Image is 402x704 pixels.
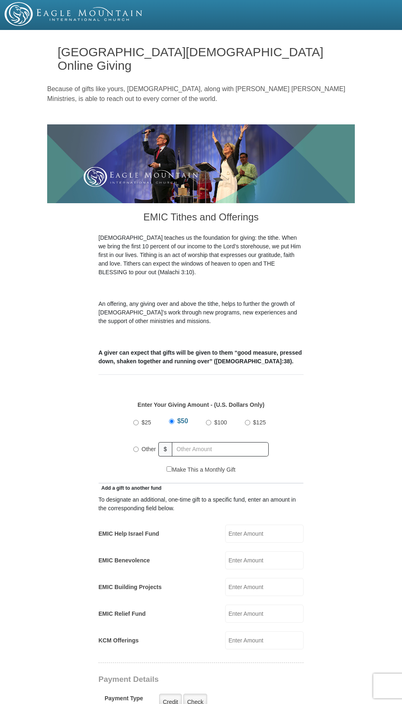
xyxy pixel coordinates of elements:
span: $100 [214,419,227,426]
span: Other [142,446,156,452]
input: Enter Amount [225,578,304,596]
label: EMIC Relief Fund [98,610,146,618]
p: [DEMOGRAPHIC_DATA] teaches us the foundation for giving: the tithe. When we bring the first 10 pe... [98,234,304,277]
b: A giver can expect that gifts will be given to them “good measure, pressed down, shaken together ... [98,349,302,365]
input: Enter Amount [225,631,304,649]
h1: [GEOGRAPHIC_DATA][DEMOGRAPHIC_DATA] Online Giving [58,45,345,72]
label: EMIC Help Israel Fund [98,530,159,538]
p: Because of gifts like yours, [DEMOGRAPHIC_DATA], along with [PERSON_NAME] [PERSON_NAME] Ministrie... [47,84,355,104]
input: Enter Amount [225,525,304,543]
div: To designate an additional, one-time gift to a specific fund, enter an amount in the correspondin... [98,495,304,513]
p: An offering, any giving over and above the tithe, helps to further the growth of [DEMOGRAPHIC_DAT... [98,300,304,326]
input: Enter Amount [225,551,304,569]
label: Make This a Monthly Gift [167,466,235,474]
label: EMIC Benevolence [98,556,150,565]
span: $50 [177,417,188,424]
img: EMIC [5,2,143,26]
span: Add a gift to another fund [98,485,162,491]
label: KCM Offerings [98,636,139,645]
strong: Enter Your Giving Amount - (U.S. Dollars Only) [137,401,264,408]
span: $ [158,442,172,456]
span: $25 [142,419,151,426]
h3: Payment Details [98,675,308,684]
h3: EMIC Tithes and Offerings [98,203,304,234]
input: Other Amount [172,442,269,456]
label: EMIC Building Projects [98,583,162,592]
input: Enter Amount [225,605,304,623]
span: $125 [253,419,266,426]
input: Make This a Monthly Gift [167,466,172,472]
